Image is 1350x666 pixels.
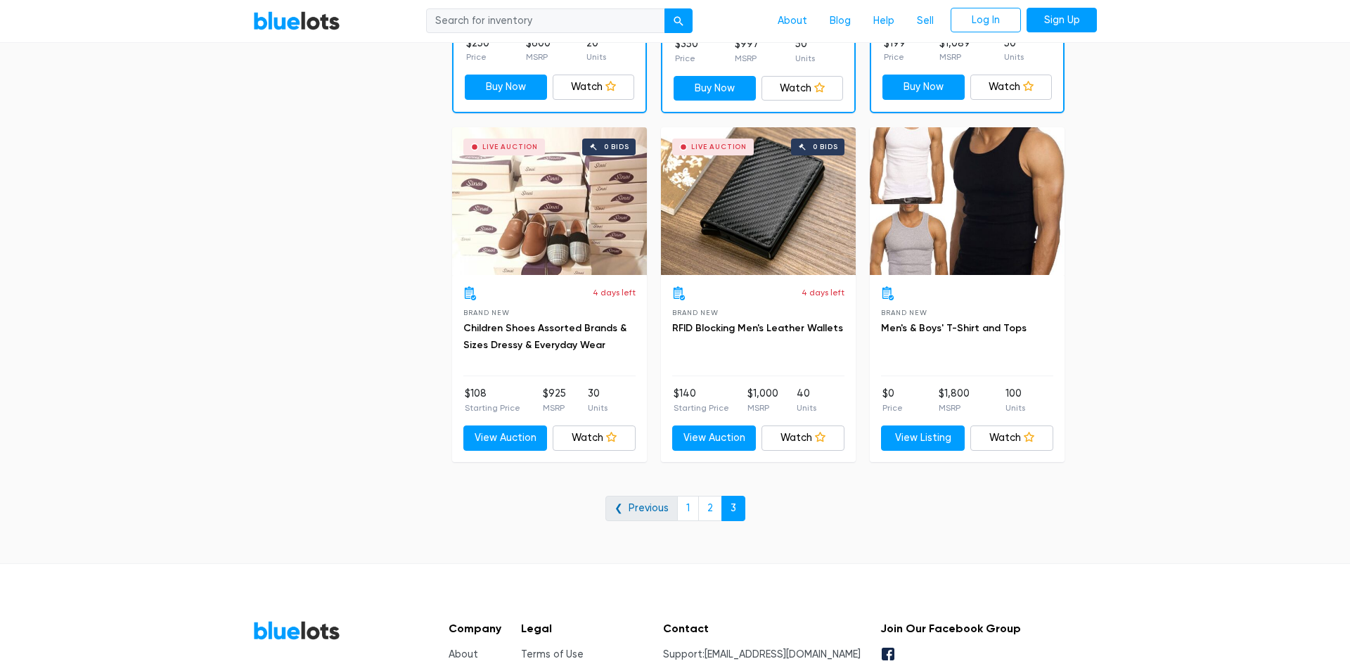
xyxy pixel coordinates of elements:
[951,8,1021,33] a: Log In
[906,8,945,34] a: Sell
[881,309,927,316] span: Brand New
[588,402,607,414] p: Units
[463,322,626,351] a: Children Shoes Assorted Brands & Sizes Dressy & Everyday Wear
[521,622,644,635] h5: Legal
[881,425,965,451] a: View Listing
[586,51,606,63] p: Units
[698,496,722,521] a: 2
[661,127,856,275] a: Live Auction 0 bids
[463,309,509,316] span: Brand New
[970,75,1053,100] a: Watch
[465,75,547,100] a: Buy Now
[735,37,759,65] li: $997
[882,402,903,414] p: Price
[939,402,970,414] p: MSRP
[797,386,816,414] li: 40
[970,425,1054,451] a: Watch
[747,402,778,414] p: MSRP
[452,127,647,275] a: Live Auction 0 bids
[882,386,903,414] li: $0
[939,51,970,63] p: MSRP
[675,52,698,65] p: Price
[747,386,778,414] li: $1,000
[881,322,1027,334] a: Men's & Boys' T-Shirt and Tops
[466,36,489,64] li: $250
[705,648,861,660] a: [EMAIL_ADDRESS][DOMAIN_NAME]
[672,322,843,334] a: RFID Blocking Men's Leather Wallets
[1004,51,1024,63] p: Units
[605,496,678,521] a: ❮ Previous
[543,386,566,414] li: $925
[253,11,340,31] a: BlueLots
[818,8,862,34] a: Blog
[735,52,759,65] p: MSRP
[813,143,838,151] div: 0 bids
[465,402,520,414] p: Starting Price
[939,36,970,64] li: $1,089
[1027,8,1097,33] a: Sign Up
[482,143,538,151] div: Live Auction
[449,622,501,635] h5: Company
[663,622,861,635] h5: Contact
[465,386,520,414] li: $108
[797,402,816,414] p: Units
[761,425,845,451] a: Watch
[691,143,747,151] div: Live Auction
[1005,402,1025,414] p: Units
[253,620,340,641] a: BlueLots
[521,648,584,660] a: Terms of Use
[672,309,718,316] span: Brand New
[586,36,606,64] li: 20
[1005,386,1025,414] li: 100
[1004,36,1024,64] li: 50
[862,8,906,34] a: Help
[463,425,547,451] a: View Auction
[426,8,665,34] input: Search for inventory
[674,386,729,414] li: $140
[553,75,635,100] a: Watch
[884,51,906,63] p: Price
[884,36,906,64] li: $199
[677,496,699,521] a: 1
[588,386,607,414] li: 30
[761,76,844,101] a: Watch
[882,75,965,100] a: Buy Now
[795,52,815,65] p: Units
[466,51,489,63] p: Price
[721,496,745,521] a: 3
[553,425,636,451] a: Watch
[795,37,815,65] li: 50
[526,36,551,64] li: $600
[604,143,629,151] div: 0 bids
[880,622,1021,635] h5: Join Our Facebook Group
[672,425,756,451] a: View Auction
[939,386,970,414] li: $1,800
[663,647,861,662] li: Support:
[675,37,698,65] li: $350
[674,76,756,101] a: Buy Now
[543,402,566,414] p: MSRP
[802,286,844,299] p: 4 days left
[593,286,636,299] p: 4 days left
[449,648,478,660] a: About
[766,8,818,34] a: About
[526,51,551,63] p: MSRP
[674,402,729,414] p: Starting Price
